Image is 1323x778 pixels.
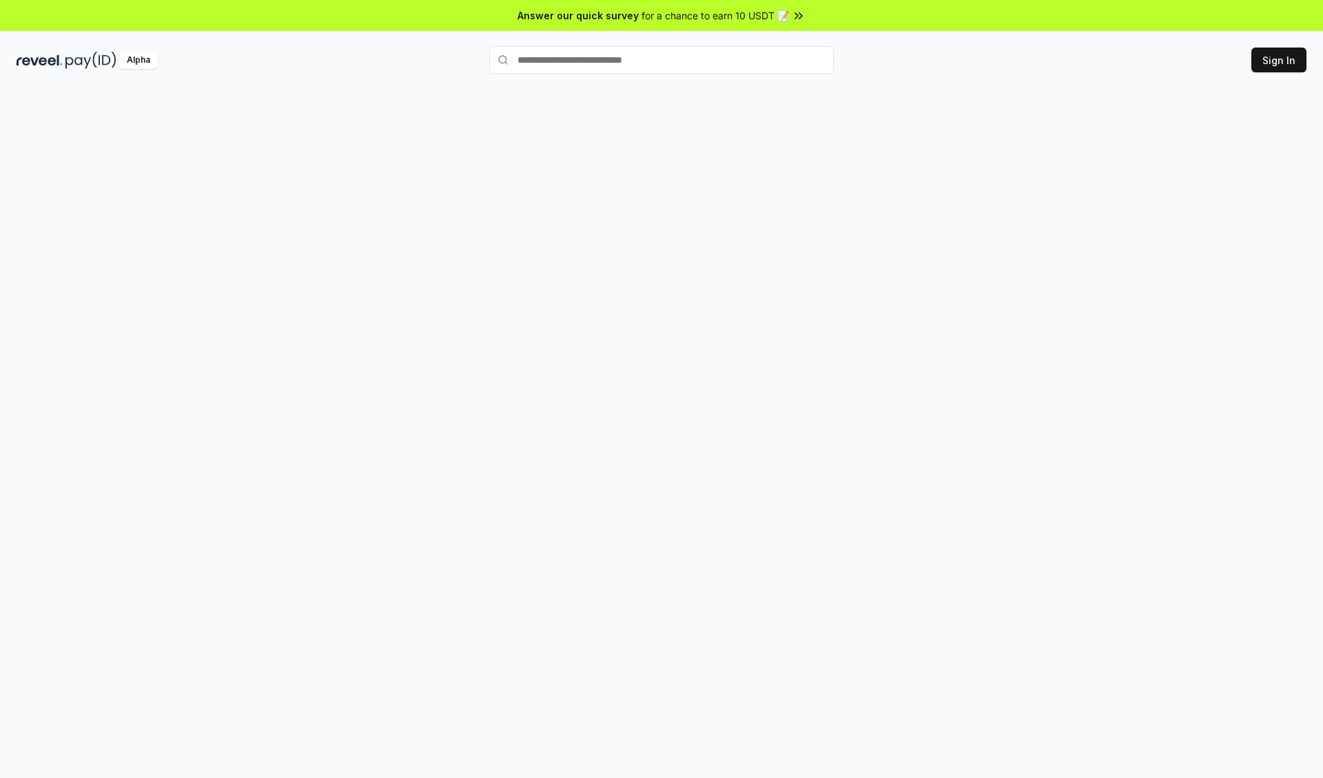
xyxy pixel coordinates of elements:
button: Sign In [1251,48,1306,72]
img: reveel_dark [17,52,63,69]
img: pay_id [65,52,116,69]
span: Answer our quick survey [517,8,639,23]
div: Alpha [119,52,158,69]
span: for a chance to earn 10 USDT 📝 [642,8,789,23]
